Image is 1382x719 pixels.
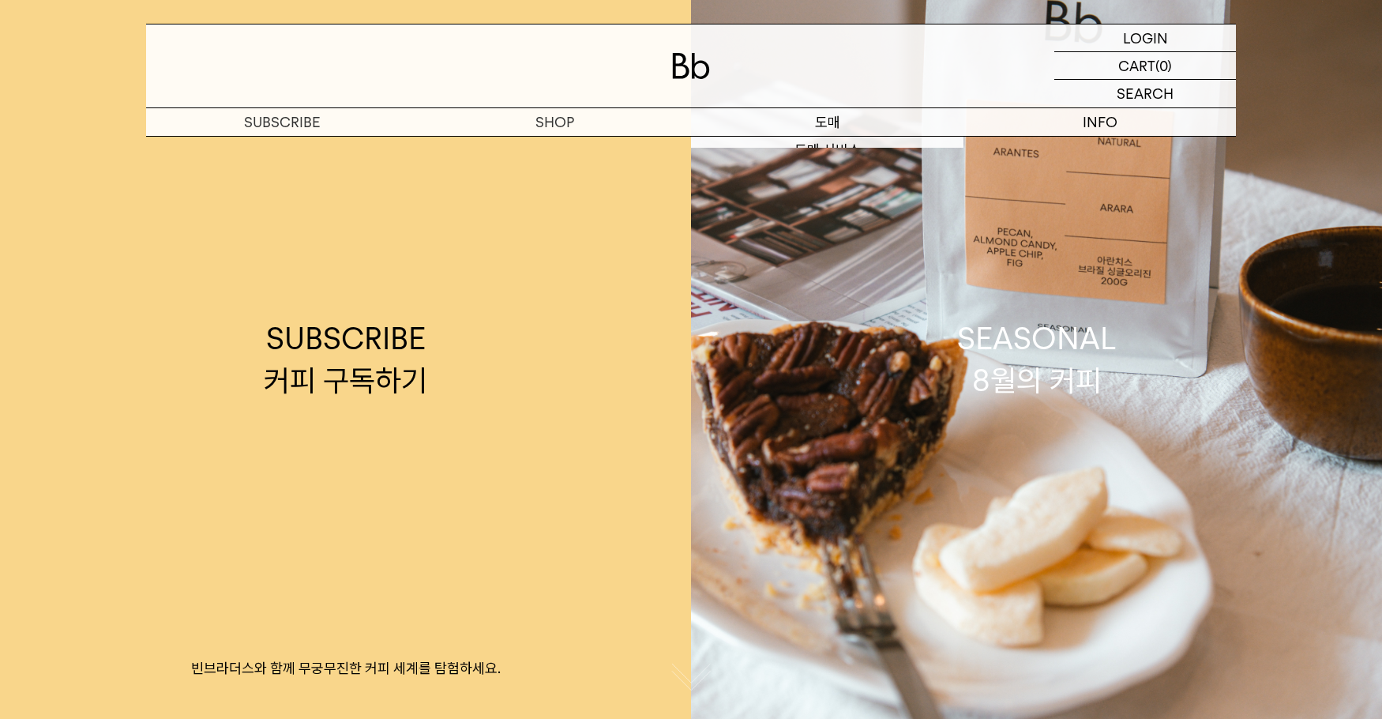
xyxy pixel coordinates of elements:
p: SEARCH [1117,80,1174,107]
div: SUBSCRIBE 커피 구독하기 [264,318,427,401]
p: LOGIN [1123,24,1168,51]
p: INFO [963,108,1236,136]
p: CART [1118,52,1155,79]
p: (0) [1155,52,1172,79]
a: SHOP [419,108,691,136]
a: 도매 서비스 [691,137,963,164]
p: 도매 [691,108,963,136]
a: CART (0) [1054,52,1236,80]
a: LOGIN [1054,24,1236,52]
div: SEASONAL 8월의 커피 [957,318,1117,401]
a: SUBSCRIBE [146,108,419,136]
img: 로고 [672,53,710,79]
